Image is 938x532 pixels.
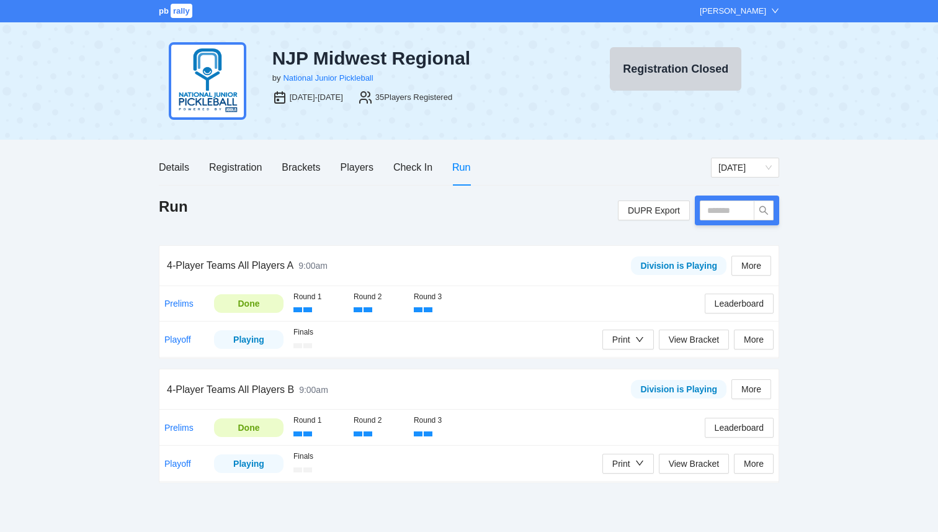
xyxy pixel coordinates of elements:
[164,299,194,309] a: Prelims
[744,457,764,471] span: More
[715,297,764,310] span: Leaderboard
[272,47,563,70] div: NJP Midwest Regional
[635,335,644,344] span: down
[612,333,630,346] div: Print
[612,457,630,471] div: Print
[734,454,774,474] button: More
[159,6,194,16] a: pbrally
[164,335,191,345] a: Playoff
[715,421,764,435] span: Leaderboard
[754,205,773,215] span: search
[282,160,320,175] div: Brackets
[669,333,719,346] span: View Bracket
[718,158,772,177] span: Sunday
[635,459,644,467] span: down
[618,201,690,220] a: DUPR Export
[414,415,464,426] div: Round 3
[354,415,404,426] div: Round 2
[223,333,274,346] div: Playing
[293,291,344,303] div: Round 1
[293,327,329,338] div: Finals
[731,256,771,276] button: More
[223,457,274,471] div: Playing
[293,415,344,426] div: Round 1
[705,418,774,438] button: Leaderboard
[731,379,771,399] button: More
[299,385,328,395] span: 9:00am
[602,330,654,349] button: Print
[741,259,761,273] span: More
[167,384,294,395] span: 4-Player Teams All Players B
[602,454,654,474] button: Print
[414,291,464,303] div: Round 3
[290,91,343,104] div: [DATE]-[DATE]
[628,201,680,220] span: DUPR Export
[354,291,404,303] div: Round 2
[164,423,194,433] a: Prelims
[734,330,774,349] button: More
[169,42,246,120] img: njp-logo2.png
[298,261,328,271] span: 9:00am
[744,333,764,346] span: More
[209,160,262,175] div: Registration
[159,160,189,175] div: Details
[640,259,717,273] div: Division is Playing
[167,260,293,271] span: 4-Player Teams All Players A
[659,454,729,474] button: View Bracket
[223,421,274,435] div: Done
[159,6,169,16] span: pb
[700,5,766,17] div: [PERSON_NAME]
[610,47,741,91] button: Registration Closed
[705,294,774,313] button: Leaderboard
[159,197,188,217] h1: Run
[640,382,717,396] div: Division is Playing
[171,4,192,18] span: rally
[272,72,281,84] div: by
[659,330,729,349] button: View Bracket
[375,91,452,104] div: 35 Players Registered
[293,451,329,462] div: Finals
[283,73,373,83] a: National Junior Pickleball
[341,160,373,175] div: Players
[741,382,761,396] span: More
[223,297,274,310] div: Done
[164,459,191,469] a: Playoff
[669,457,719,471] span: View Bracket
[771,7,779,15] span: down
[452,160,470,175] div: Run
[393,160,432,175] div: Check In
[754,201,774,220] button: search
